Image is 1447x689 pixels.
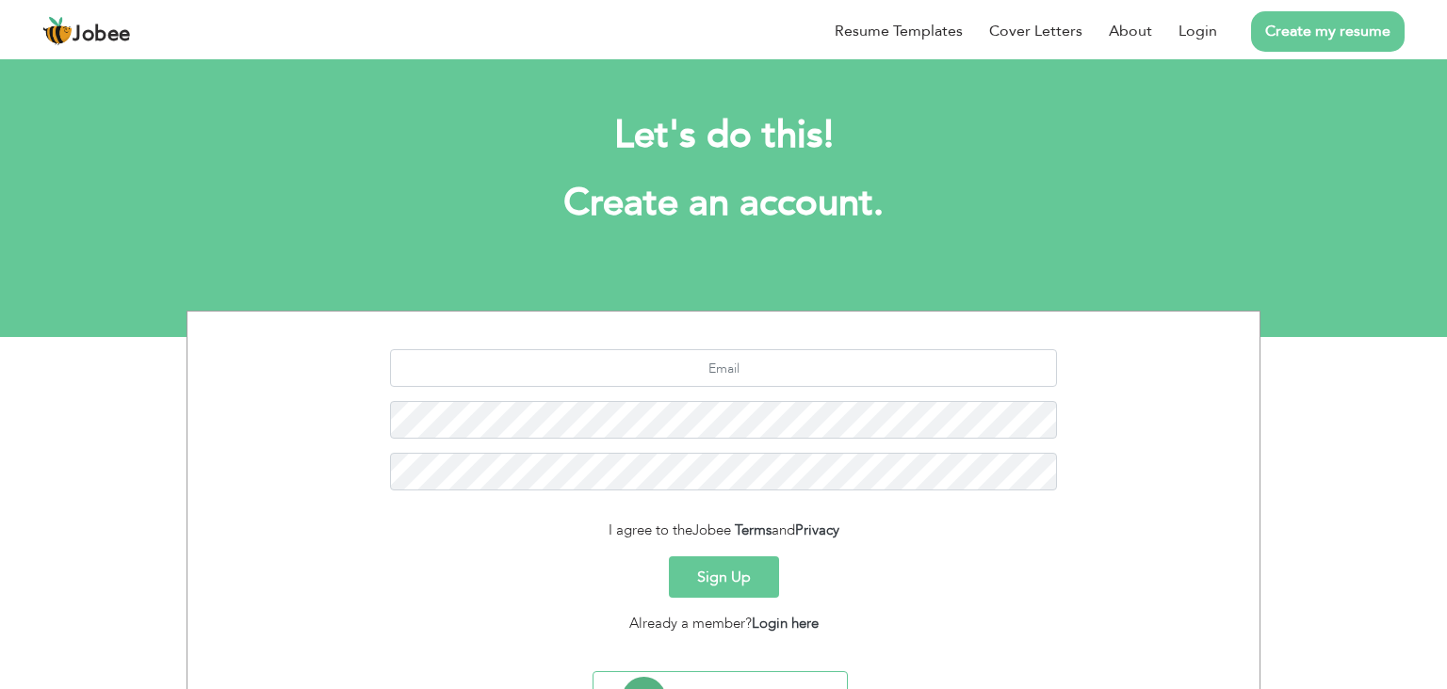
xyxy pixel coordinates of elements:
button: Sign Up [669,556,779,598]
div: I agree to the and [202,520,1245,541]
a: Resume Templates [835,20,963,42]
div: Already a member? [202,613,1245,634]
input: Email [390,349,1058,387]
a: Terms [735,521,772,539]
a: About [1109,20,1152,42]
a: Login [1179,20,1217,42]
a: Login here [752,614,819,633]
span: Jobee [692,521,731,539]
a: Create my resume [1251,11,1405,52]
img: jobee.io [42,16,73,46]
span: Jobee [73,24,131,45]
a: Jobee [42,16,131,46]
h1: Create an account. [215,179,1232,228]
h2: Let's do this! [215,111,1232,160]
a: Cover Letters [989,20,1082,42]
a: Privacy [795,521,839,539]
